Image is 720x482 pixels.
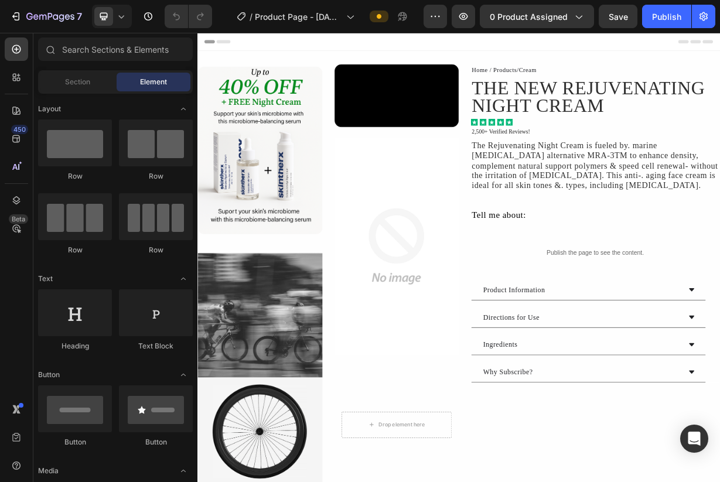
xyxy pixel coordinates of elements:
span: Layout [38,104,61,114]
div: Button [119,437,193,447]
span: Product Page - [DATE] 08:50:39 [255,11,342,23]
span: 0 product assigned [490,11,568,23]
div: Row [38,245,112,255]
span: Element [140,77,167,87]
img: gempages_579183051741856561-dc361078-e0f0-4421-ba6f-871546d7bc80.png [1,296,168,463]
span: Section [65,77,90,87]
span: Toggle open [174,462,193,480]
p: 7 [77,9,82,23]
button: 7 [5,5,87,28]
h2: THE NEW REJUVENATING NIGHT CREAM [368,61,702,111]
div: Text Block [119,341,193,351]
span: Toggle open [174,100,193,118]
span: Media [38,466,59,476]
button: 0 product assigned [480,5,594,28]
div: Product Information [383,337,469,354]
span: Toggle open [174,365,193,384]
div: 450 [11,125,28,134]
img: no-image-2048-5e88c1b20e087fb7bbe9a3771824e743c244f437e4f8ba93bbf7b11b53f7824c_large.gif [185,141,352,433]
input: Search Sections & Elements [38,37,193,61]
span: Toggle open [174,269,193,288]
div: Button [38,437,112,447]
p: Home / Products/Cream [369,43,701,56]
div: Undo/Redo [165,5,212,28]
button: Publish [642,5,691,28]
div: Ingredients [383,411,432,428]
div: Beta [9,214,28,224]
p: 2,500+ Verified Reviews! [369,128,701,138]
div: Row [119,245,193,255]
div: Row [119,171,193,182]
span: / [250,11,252,23]
div: Why Subscribe? [383,447,453,465]
span: Text [38,274,53,284]
div: Directions for Use [383,374,462,391]
iframe: Design area [197,33,720,482]
div: Row [38,171,112,182]
span: Save [609,12,628,22]
div: Publish [652,11,681,23]
p: Publish the page to see the content. [368,289,702,302]
div: Open Intercom Messenger [680,425,708,453]
video: Video [185,43,352,126]
div: Tell me about: [368,234,702,254]
span: Button [38,370,60,380]
button: Save [599,5,637,28]
div: The Rejuvenating Night Cream is fueled by. marine [MEDICAL_DATA] alternative MRA-3TM to enhance d... [368,144,702,213]
div: Heading [38,341,112,351]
